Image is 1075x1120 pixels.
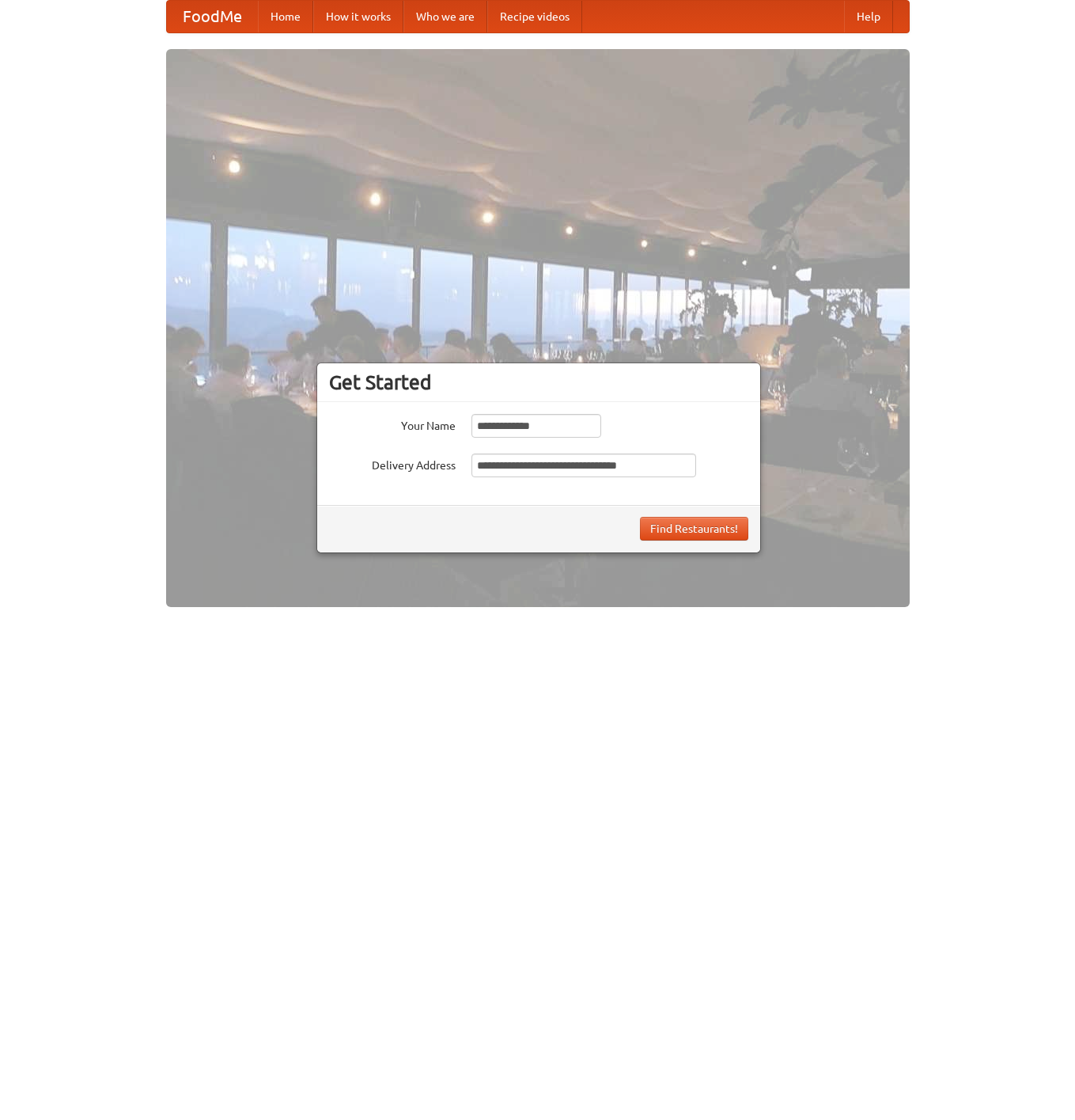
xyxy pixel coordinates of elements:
a: Home [258,1,313,32]
h3: Get Started [329,370,748,394]
button: Find Restaurants! [640,517,748,541]
a: Who we are [403,1,487,32]
a: Recipe videos [487,1,582,32]
a: FoodMe [167,1,258,32]
a: How it works [313,1,403,32]
a: Help [844,1,893,32]
label: Your Name [329,414,456,434]
label: Delivery Address [329,454,456,473]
